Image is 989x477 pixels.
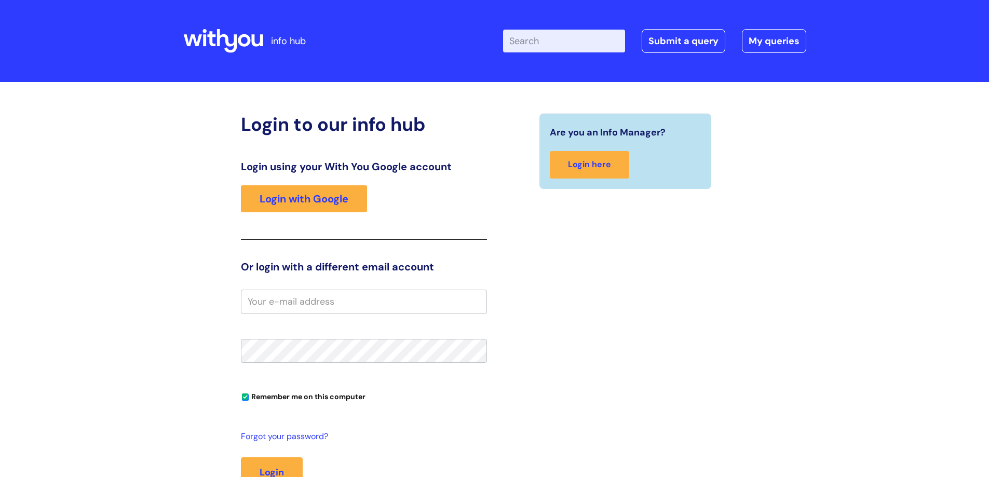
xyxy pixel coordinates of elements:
a: Login with Google [241,185,367,212]
input: Remember me on this computer [242,394,249,401]
span: Are you an Info Manager? [550,124,666,141]
a: My queries [742,29,806,53]
h3: Login using your With You Google account [241,160,487,173]
input: Search [503,30,625,52]
h3: Or login with a different email account [241,261,487,273]
a: Forgot your password? [241,429,482,444]
a: Login here [550,151,629,179]
input: Your e-mail address [241,290,487,314]
label: Remember me on this computer [241,390,365,401]
p: info hub [271,33,306,49]
h2: Login to our info hub [241,113,487,135]
div: You can uncheck this option if you're logging in from a shared device [241,388,487,404]
a: Submit a query [642,29,725,53]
